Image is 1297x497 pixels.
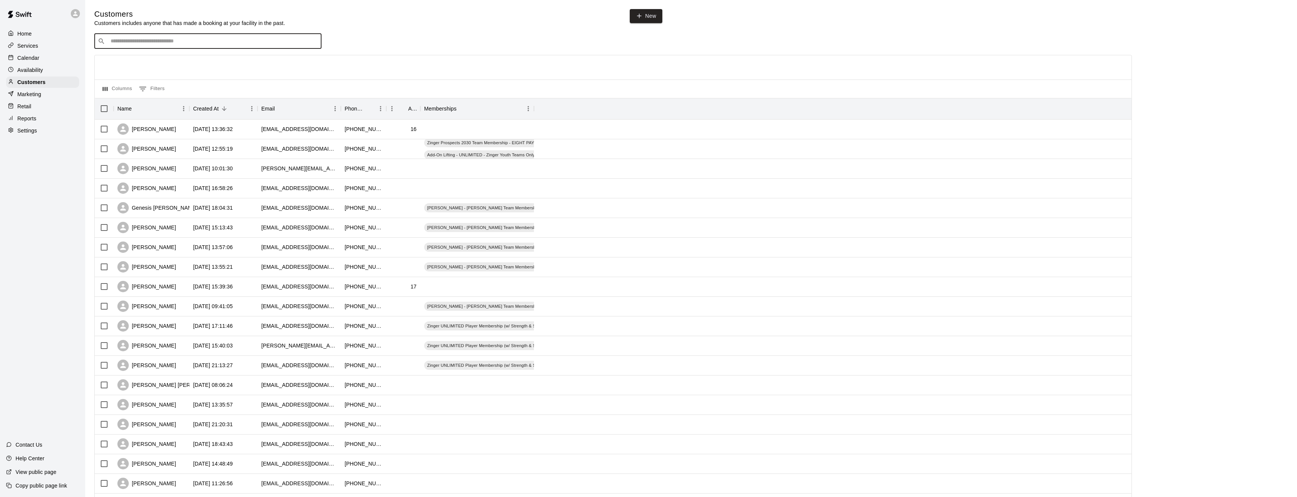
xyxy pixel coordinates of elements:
[345,165,382,172] div: +16026863116
[246,103,258,114] button: Menu
[193,204,233,212] div: 2025-09-04 18:04:31
[193,165,233,172] div: 2025-09-09 10:01:30
[193,184,233,192] div: 2025-09-08 16:58:26
[117,281,176,292] div: [PERSON_NAME]
[193,480,233,487] div: 2025-06-30 11:26:56
[261,480,337,487] div: kubas_8010@hotmail.com
[6,76,79,88] div: Customers
[117,379,222,391] div: [PERSON_NAME] [PERSON_NAME]
[345,184,382,192] div: +16027229098
[261,184,337,192] div: pkgrof04@gmail.com
[117,301,176,312] div: [PERSON_NAME]
[261,165,337,172] div: tracy.follmer@gmail.com
[424,343,604,349] span: Zinger UNLIMITED Player Membership (w/ Strength & Speed Training) - 6 Month Contract
[16,455,44,462] p: Help Center
[6,64,79,76] a: Availability
[117,241,176,253] div: [PERSON_NAME]
[345,224,382,231] div: +19704124646
[410,125,417,133] div: 16
[261,125,337,133] div: kailersmith001@gmail.com
[261,224,337,231] div: lucindastoneberger@gmail.com
[261,204,337,212] div: genesisquezada25@hotmail.com
[189,98,258,119] div: Created At
[117,202,198,213] div: Genesis [PERSON_NAME]
[117,320,176,332] div: [PERSON_NAME]
[193,381,233,389] div: 2025-07-23 08:06:24
[117,360,176,371] div: [PERSON_NAME]
[17,42,38,50] p: Services
[261,460,337,467] div: jorman.dx@gmail.com
[17,90,41,98] p: Marketing
[258,98,341,119] div: Email
[424,341,604,350] div: Zinger UNLIMITED Player Membership (w/ Strength & Speed Training) - 6 Month Contract
[345,342,382,349] div: +18016806840
[345,302,382,310] div: +16024303388
[329,103,341,114] button: Menu
[132,103,142,114] button: Sort
[193,440,233,448] div: 2025-07-07 18:43:43
[345,263,382,271] div: +14802255335
[193,145,233,153] div: 2025-09-09 12:55:19
[6,28,79,39] a: Home
[17,115,36,122] p: Reports
[219,103,229,114] button: Sort
[345,322,382,330] div: +14802025425
[424,244,542,250] span: [PERSON_NAME] - [PERSON_NAME] Team Membership
[117,478,176,489] div: [PERSON_NAME]
[345,361,382,369] div: +14804905550
[16,441,42,449] p: Contact Us
[424,302,542,311] div: [PERSON_NAME] - [PERSON_NAME] Team Membership
[16,482,67,489] p: Copy public page link
[17,54,39,62] p: Calendar
[6,52,79,64] a: Calendar
[193,283,233,290] div: 2025-08-28 15:39:36
[261,263,337,271] div: lesleyfactor@gmail.com
[193,243,233,251] div: 2025-09-03 13:57:06
[364,103,375,114] button: Sort
[345,243,382,251] div: +16236932161
[117,182,176,194] div: [PERSON_NAME]
[117,261,176,273] div: [PERSON_NAME]
[16,468,56,476] p: View public page
[345,421,382,428] div: +18154046381
[261,361,337,369] div: cwiseolson@gmail.com
[341,98,386,119] div: Phone Number
[424,203,542,212] div: [PERSON_NAME] - [PERSON_NAME] Team Membership
[114,98,189,119] div: Name
[17,30,32,37] p: Home
[193,224,233,231] div: 2025-09-03 15:13:43
[345,125,382,133] div: +14027069919
[117,98,132,119] div: Name
[117,163,176,174] div: [PERSON_NAME]
[94,19,285,27] p: Customers includes anyone that has made a booking at your facility in the past.
[345,204,382,212] div: +16502839484
[261,98,275,119] div: Email
[345,480,382,487] div: +17014951400
[261,302,337,310] div: rnelson@heritagefo.com
[193,322,233,330] div: 2025-08-26 17:11:46
[193,342,233,349] div: 2025-08-26 15:40:03
[117,143,176,154] div: [PERSON_NAME]
[457,103,467,114] button: Sort
[117,419,176,430] div: [PERSON_NAME]
[6,101,79,112] div: Retail
[424,138,570,147] div: Zinger Prospects 2030 Team Membership - EIGHT PAYMENTS OPTION
[94,34,322,49] div: Search customers by name or email
[117,458,176,469] div: [PERSON_NAME]
[345,283,382,290] div: +16028287430
[424,205,542,211] span: [PERSON_NAME] - [PERSON_NAME] Team Membership
[6,113,79,124] a: Reports
[345,440,382,448] div: +14802822301
[424,223,542,232] div: [PERSON_NAME] - [PERSON_NAME] Team Membership
[420,98,534,119] div: Memberships
[17,78,45,86] p: Customers
[117,222,176,233] div: [PERSON_NAME]
[345,145,382,153] div: +16025244774
[6,89,79,100] a: Marketing
[17,103,31,110] p: Retail
[261,421,337,428] div: benjaminschifferer@yahoo.com
[261,342,337,349] div: erik.luna@asu.edu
